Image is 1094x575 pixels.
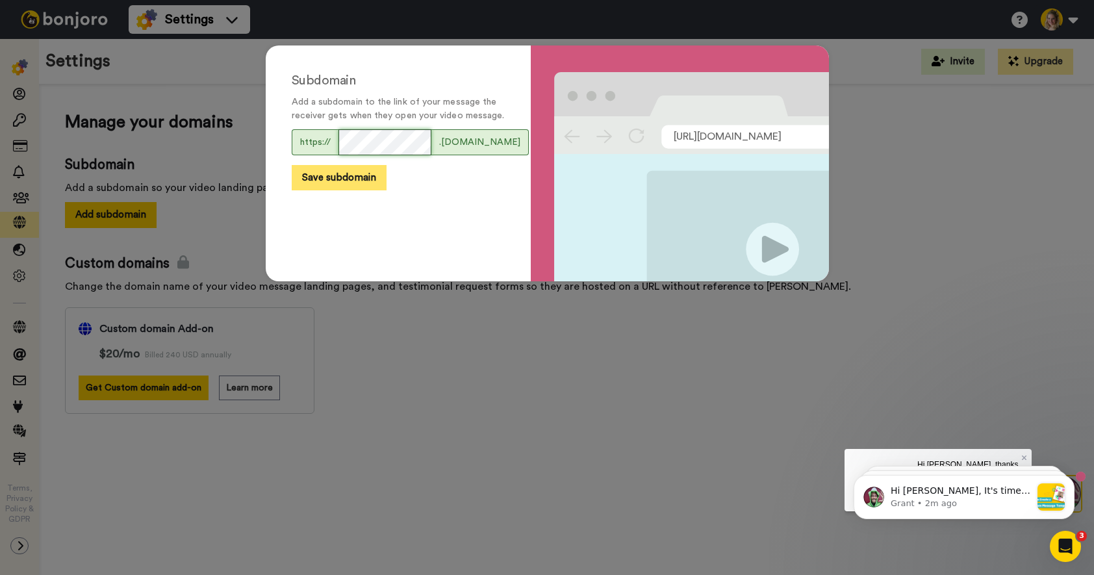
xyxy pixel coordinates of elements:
p: Add a subdomain to the link of your message the receiver gets when they open your video message. [292,96,505,123]
span: .[DOMAIN_NAME] [431,129,529,155]
img: SubDomain_image.svg [554,72,841,281]
div: Subdomain [292,71,505,90]
span: 3 [1076,531,1087,541]
iframe: Intercom live chat [1050,531,1081,562]
img: mute-white.svg [42,42,57,57]
button: Save subdomain [292,165,387,190]
img: 3183ab3e-59ed-45f6-af1c-10226f767056-1659068401.jpg [1,3,36,38]
span: https:// [292,129,338,155]
span: Hi [PERSON_NAME], thanks for joining us with a paid account! Wanted to say thanks in person, so p... [73,11,175,103]
iframe: Intercom notifications message [834,449,1094,540]
span: [URL][DOMAIN_NAME] [674,129,782,144]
